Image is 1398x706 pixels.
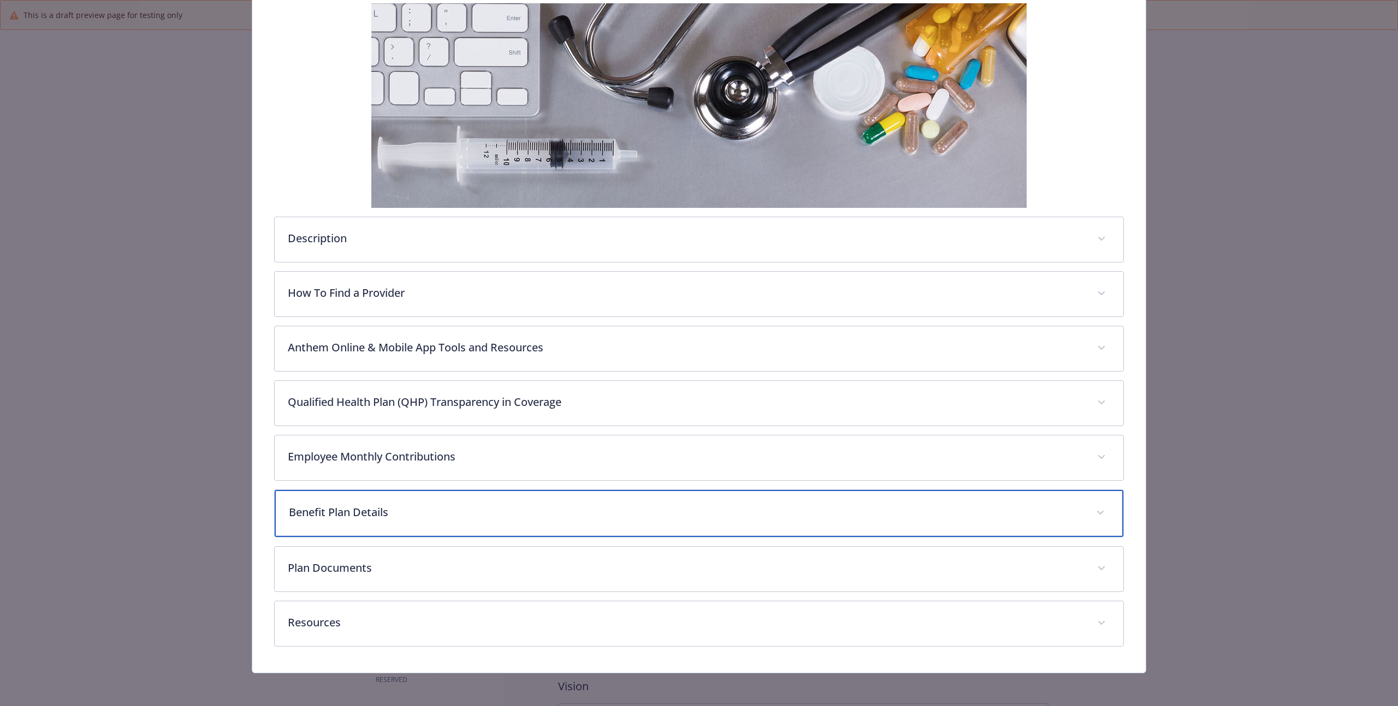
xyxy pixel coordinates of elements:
p: Resources [288,614,1084,631]
div: Plan Documents [275,547,1123,591]
div: Description [275,217,1123,262]
div: Anthem Online & Mobile App Tools and Resources [275,326,1123,371]
div: Qualified Health Plan (QHP) Transparency in Coverage [275,381,1123,426]
p: Benefit Plan Details [289,504,1083,520]
p: Anthem Online & Mobile App Tools and Resources [288,339,1084,356]
div: How To Find a Provider [275,272,1123,316]
div: Employee Monthly Contributions [275,435,1123,480]
p: How To Find a Provider [288,285,1084,301]
p: Employee Monthly Contributions [288,448,1084,465]
div: Benefit Plan Details [275,490,1123,537]
div: Resources [275,601,1123,646]
p: Description [288,230,1084,247]
p: Plan Documents [288,560,1084,576]
img: banner [371,3,1027,208]
p: Qualified Health Plan (QHP) Transparency in Coverage [288,394,1084,410]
